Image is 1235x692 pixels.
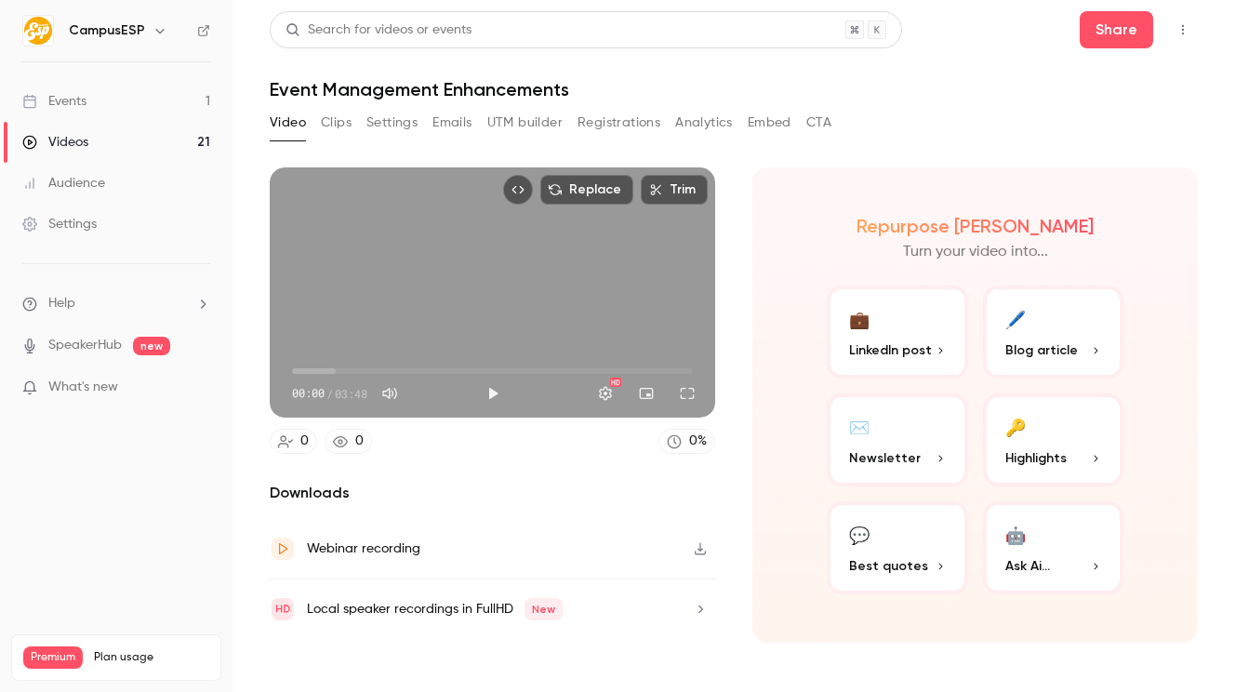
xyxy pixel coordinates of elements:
[22,294,210,313] li: help-dropdown-opener
[432,108,471,138] button: Emails
[748,108,791,138] button: Embed
[849,340,932,360] span: LinkedIn post
[1005,520,1026,549] div: 🤖
[503,175,533,205] button: Embed video
[658,429,715,454] a: 0%
[22,215,97,233] div: Settings
[355,432,364,451] div: 0
[610,378,621,387] div: HD
[827,286,968,379] button: 💼LinkedIn post
[983,393,1124,486] button: 🔑Highlights
[525,598,563,620] span: New
[1005,412,1026,441] div: 🔑
[827,501,968,594] button: 💬Best quotes
[22,133,88,152] div: Videos
[292,385,325,402] span: 00:00
[326,385,333,402] span: /
[94,650,209,665] span: Plan usage
[286,20,471,40] div: Search for videos or events
[849,520,870,549] div: 💬
[806,108,831,138] button: CTA
[675,108,733,138] button: Analytics
[22,92,86,111] div: Events
[1005,556,1050,576] span: Ask Ai...
[23,16,53,46] img: CampusESP
[321,108,352,138] button: Clips
[133,337,170,355] span: new
[307,538,420,560] div: Webinar recording
[827,393,968,486] button: ✉️Newsletter
[1168,15,1198,45] button: Top Bar Actions
[325,429,372,454] a: 0
[335,385,367,402] span: 03:48
[270,108,306,138] button: Video
[69,21,145,40] h6: CampusESP
[474,375,511,412] button: Play
[628,375,665,412] button: Turn on miniplayer
[23,646,83,669] span: Premium
[849,556,928,576] span: Best quotes
[292,385,367,402] div: 00:00
[983,286,1124,379] button: 🖊️Blog article
[48,294,75,313] span: Help
[641,175,708,205] button: Trim
[540,175,633,205] button: Replace
[983,501,1124,594] button: 🤖Ask Ai...
[587,375,624,412] button: Settings
[849,304,870,333] div: 💼
[857,215,1094,237] h2: Repurpose [PERSON_NAME]
[307,598,563,620] div: Local speaker recordings in FullHD
[578,108,660,138] button: Registrations
[371,375,408,412] button: Mute
[903,241,1048,263] p: Turn your video into...
[849,448,921,468] span: Newsletter
[22,174,105,193] div: Audience
[1005,304,1026,333] div: 🖊️
[48,336,122,355] a: SpeakerHub
[300,432,309,451] div: 0
[270,429,317,454] a: 0
[270,78,1198,100] h1: Event Management Enhancements
[1005,448,1067,468] span: Highlights
[1005,340,1078,360] span: Blog article
[48,378,118,397] span: What's new
[669,375,706,412] button: Full screen
[689,432,707,451] div: 0 %
[487,108,563,138] button: UTM builder
[1080,11,1153,48] button: Share
[849,412,870,441] div: ✉️
[270,482,715,504] h2: Downloads
[366,108,418,138] button: Settings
